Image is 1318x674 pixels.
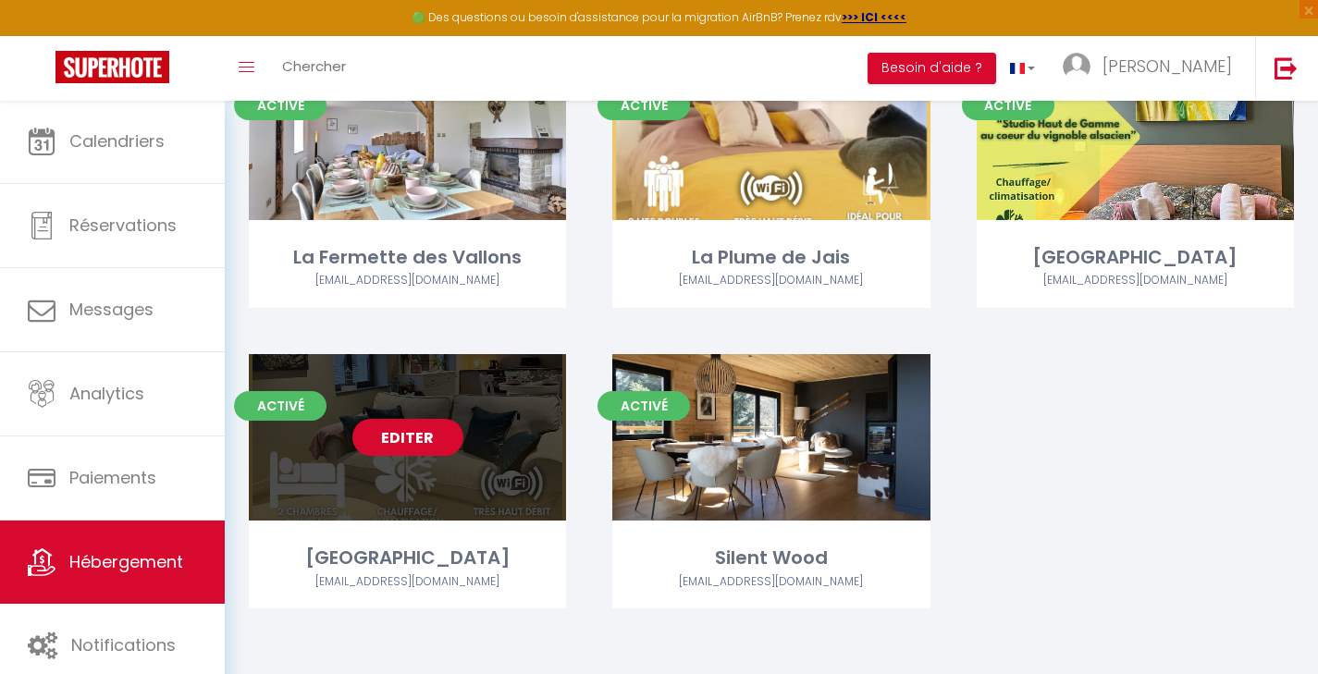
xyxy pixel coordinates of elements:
span: Notifications [71,633,176,656]
div: La Plume de Jais [612,243,930,272]
div: Airbnb [612,573,930,591]
img: Super Booking [55,51,169,83]
span: Activé [962,91,1054,120]
button: Besoin d'aide ? [868,53,996,84]
span: Activé [597,391,690,421]
span: Messages [69,298,154,321]
img: ... [1063,53,1090,80]
a: Editer [352,419,463,456]
span: Hébergement [69,550,183,573]
span: Chercher [282,56,346,76]
span: Activé [597,91,690,120]
div: Airbnb [977,272,1294,289]
div: Mise à jour de la liste de contrôle avec succès! [1077,91,1287,126]
span: Analytics [69,382,144,405]
div: [GEOGRAPHIC_DATA] [249,544,566,572]
span: Paiements [69,466,156,489]
a: Chercher [268,36,360,101]
span: [PERSON_NAME] [1102,55,1232,78]
span: Activé [234,91,326,120]
div: La Fermette des Vallons [249,243,566,272]
img: logout [1275,56,1298,80]
div: Airbnb [612,272,930,289]
a: >>> ICI <<<< [842,9,906,25]
span: Calendriers [69,129,165,153]
div: Airbnb [249,272,566,289]
a: ... [PERSON_NAME] [1049,36,1255,101]
div: [GEOGRAPHIC_DATA] [977,243,1294,272]
span: Réservations [69,214,177,237]
span: Activé [234,391,326,421]
div: Silent Wood [612,544,930,572]
div: Airbnb [249,573,566,591]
